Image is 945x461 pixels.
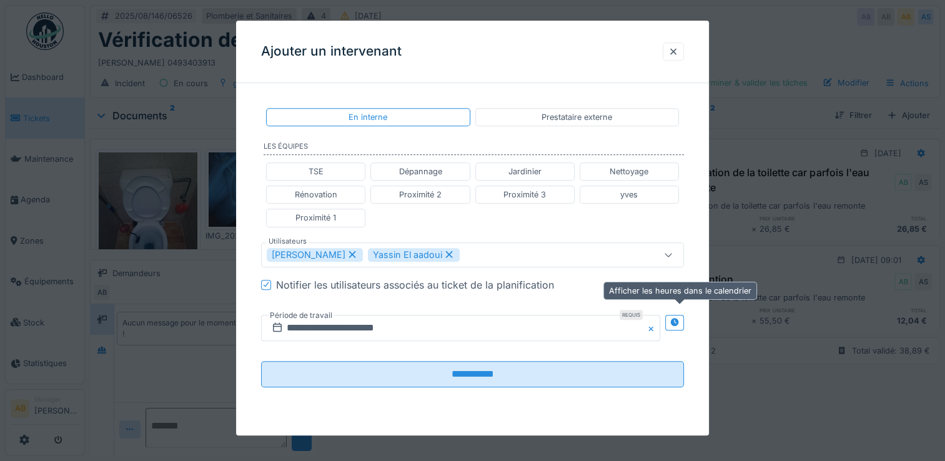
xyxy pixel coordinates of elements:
[261,44,402,59] h3: Ajouter un intervenant
[295,189,337,201] div: Rénovation
[349,111,387,123] div: En interne
[368,248,460,262] div: Yassin El aadoui
[269,309,334,322] label: Période de travail
[398,166,442,177] div: Dépannage
[508,166,542,177] div: Jardinier
[503,189,546,201] div: Proximité 3
[610,166,648,177] div: Nettoyage
[267,248,363,262] div: [PERSON_NAME]
[620,310,643,320] div: Requis
[542,111,612,123] div: Prestataire externe
[399,189,442,201] div: Proximité 2
[295,212,336,224] div: Proximité 1
[266,236,309,247] label: Utilisateurs
[603,282,757,300] div: Afficher les heures dans le calendrier
[646,315,660,341] button: Close
[309,166,324,177] div: TSE
[264,141,684,155] label: Les équipes
[620,189,638,201] div: yves
[276,277,554,292] div: Notifier les utilisateurs associés au ticket de la planification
